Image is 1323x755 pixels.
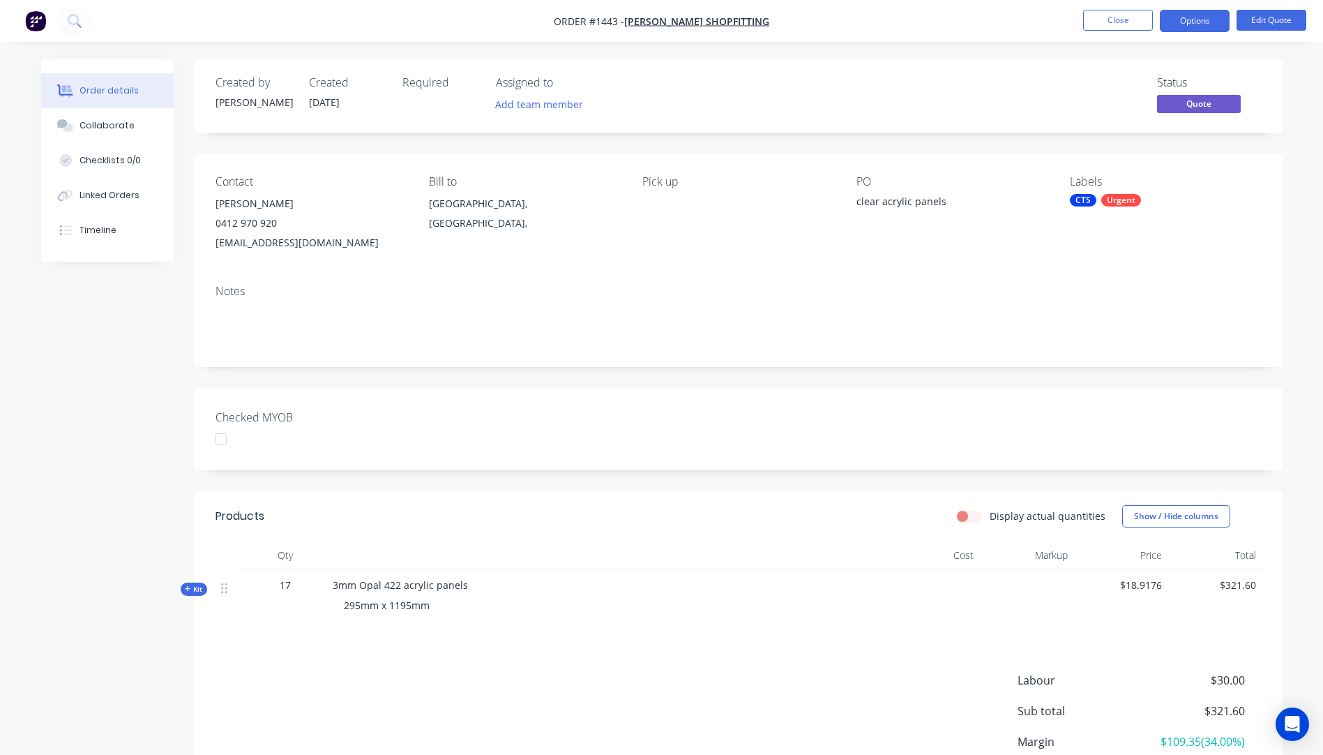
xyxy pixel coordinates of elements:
div: Bill to [429,175,620,188]
button: Checklists 0/0 [41,143,174,178]
div: [PERSON_NAME]0412 970 920[EMAIL_ADDRESS][DOMAIN_NAME] [216,194,407,253]
span: $109.35 ( 34.00 %) [1141,733,1244,750]
div: Checklists 0/0 [80,154,141,167]
span: 17 [280,578,291,592]
a: [PERSON_NAME] Shopfitting [624,15,769,28]
div: Markup [979,541,1073,569]
button: Options [1160,10,1230,32]
span: $30.00 [1141,672,1244,689]
span: Quote [1157,95,1241,112]
button: Edit Quote [1237,10,1306,31]
span: Labour [1018,672,1142,689]
div: Labels [1070,175,1261,188]
img: Factory [25,10,46,31]
span: Margin [1018,733,1142,750]
div: PO [856,175,1048,188]
label: Display actual quantities [990,509,1105,523]
span: $18.9176 [1079,578,1162,592]
div: Total [1167,541,1262,569]
div: Timeline [80,224,116,237]
button: Add team member [487,95,590,114]
label: Checked MYOB [216,409,390,426]
button: Add team member [496,95,591,114]
span: 3mm Opal 422 acrylic panels [333,578,468,592]
div: Cost [885,541,979,569]
div: Open Intercom Messenger [1276,708,1309,741]
div: [EMAIL_ADDRESS][DOMAIN_NAME] [216,233,407,253]
div: Notes [216,285,1262,298]
div: Required [402,76,479,89]
div: clear acrylic panels [856,194,1031,214]
div: Assigned to [496,76,635,89]
div: [GEOGRAPHIC_DATA], [GEOGRAPHIC_DATA], [429,194,620,239]
div: 0412 970 920 [216,214,407,233]
div: CTS [1070,194,1096,207]
button: Timeline [41,213,174,248]
button: Quote [1157,95,1241,116]
span: 295mm x 1195mm [344,599,430,612]
div: Price [1073,541,1167,569]
div: Linked Orders [80,189,139,202]
div: Contact [216,175,407,188]
div: Created by [216,76,292,89]
div: Qty [243,541,327,569]
span: Kit [185,584,203,595]
span: Order #1443 - [554,15,624,28]
div: [GEOGRAPHIC_DATA], [GEOGRAPHIC_DATA], [429,194,620,233]
div: Products [216,508,264,525]
span: $321.60 [1173,578,1256,592]
div: Created [309,76,386,89]
span: [DATE] [309,96,340,109]
button: Show / Hide columns [1122,505,1230,528]
div: [PERSON_NAME] [216,95,292,110]
div: Kit [181,583,207,596]
div: [PERSON_NAME] [216,194,407,214]
div: Pick up [642,175,833,188]
div: Order details [80,84,139,97]
span: Sub total [1018,703,1142,719]
div: Collaborate [80,119,135,132]
span: $321.60 [1141,703,1244,719]
button: Linked Orders [41,178,174,213]
div: Urgent [1101,194,1141,207]
button: Close [1083,10,1153,31]
div: Status [1157,76,1262,89]
button: Collaborate [41,108,174,143]
button: Order details [41,73,174,108]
